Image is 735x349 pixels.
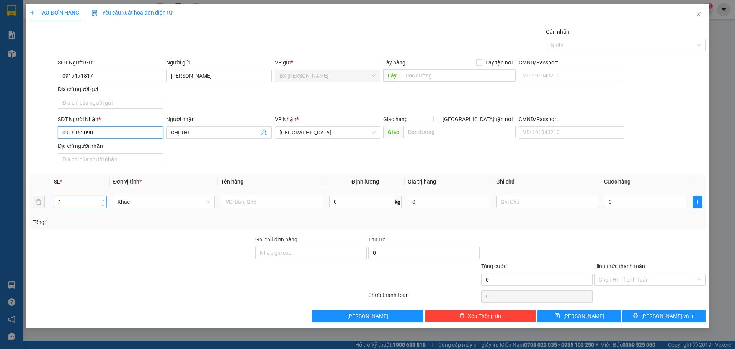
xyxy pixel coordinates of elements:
span: Giao hàng [383,116,408,122]
input: VD: Bàn, Ghế [221,196,323,208]
div: Tổng: 1 [33,218,284,226]
div: VP gửi [275,58,380,67]
span: Tên hàng [221,179,243,185]
span: Increase Value [98,196,106,203]
span: Tổng cước [481,263,506,269]
span: plus [29,10,35,15]
div: 0764720297 [73,33,151,44]
div: BX [PERSON_NAME] [7,7,68,25]
span: Giá trị hàng [408,179,436,185]
label: Gán nhãn [546,29,569,35]
div: CHÚ LÂM [7,25,68,34]
div: 0916970676 [7,34,68,45]
div: 40.000 [6,49,69,59]
span: Khác [118,196,210,208]
button: deleteXóa Thông tin [425,310,536,322]
div: Địa chỉ người nhận [58,142,163,150]
span: user-add [261,129,267,136]
span: Sài Gòn [279,127,376,138]
span: [PERSON_NAME] [563,312,604,320]
input: Ghi Chú [496,196,598,208]
div: Người gửi [166,58,271,67]
span: Giao [383,126,403,138]
div: SĐT Người Gửi [58,58,163,67]
button: printer[PERSON_NAME] và In [622,310,706,322]
span: Gửi: [7,7,18,15]
span: Định lượng [352,179,379,185]
span: Yêu cầu xuất hóa đơn điện tử [91,10,172,16]
div: [GEOGRAPHIC_DATA] [73,7,151,24]
input: Địa chỉ của người nhận [58,153,163,165]
span: Cước hàng [604,179,630,185]
span: VP Nhận [275,116,296,122]
button: Close [688,4,709,25]
div: CMND/Passport [519,58,624,67]
span: Xóa Thông tin [468,312,501,320]
label: Ghi chú đơn hàng [255,236,297,242]
input: Địa chỉ của người gửi [58,97,163,109]
span: Nhận: [73,7,91,15]
span: [PERSON_NAME] và In [641,312,695,320]
span: Đơn vị tính [113,179,142,185]
span: SL [54,179,60,185]
input: 0 [408,196,490,208]
button: save[PERSON_NAME] [537,310,621,322]
span: [PERSON_NAME] [347,312,388,320]
th: Ghi chú [493,174,601,189]
span: Lấy tận nơi [482,58,516,67]
button: plus [693,196,702,208]
input: Dọc đường [401,69,516,82]
button: [PERSON_NAME] [312,310,423,322]
button: delete [33,196,45,208]
label: Hình thức thanh toán [594,263,645,269]
input: Ghi chú đơn hàng [255,247,367,259]
span: Lấy hàng [383,59,405,66]
span: [GEOGRAPHIC_DATA] tận nơi [439,115,516,123]
div: SĐT Người Nhận [58,115,163,123]
span: close [696,11,702,17]
span: Đã thu : [6,50,29,58]
span: TẠO ĐƠN HÀNG [29,10,79,16]
span: delete [459,313,465,319]
input: Dọc đường [403,126,516,138]
img: icon [91,10,98,16]
span: printer [633,313,638,319]
span: kg [394,196,402,208]
span: plus [693,199,702,205]
div: Chưa thanh toán [367,291,480,304]
span: down [100,203,105,208]
div: CHỊ [PERSON_NAME] [73,24,151,33]
span: save [555,313,560,319]
div: Địa chỉ người gửi [58,85,163,93]
span: BX Cao Lãnh [279,70,376,82]
span: Lấy [383,69,401,82]
span: Decrease Value [98,203,106,208]
span: Thu Hộ [368,236,386,242]
div: CMND/Passport [519,115,624,123]
div: Người nhận [166,115,271,123]
span: up [100,198,105,202]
